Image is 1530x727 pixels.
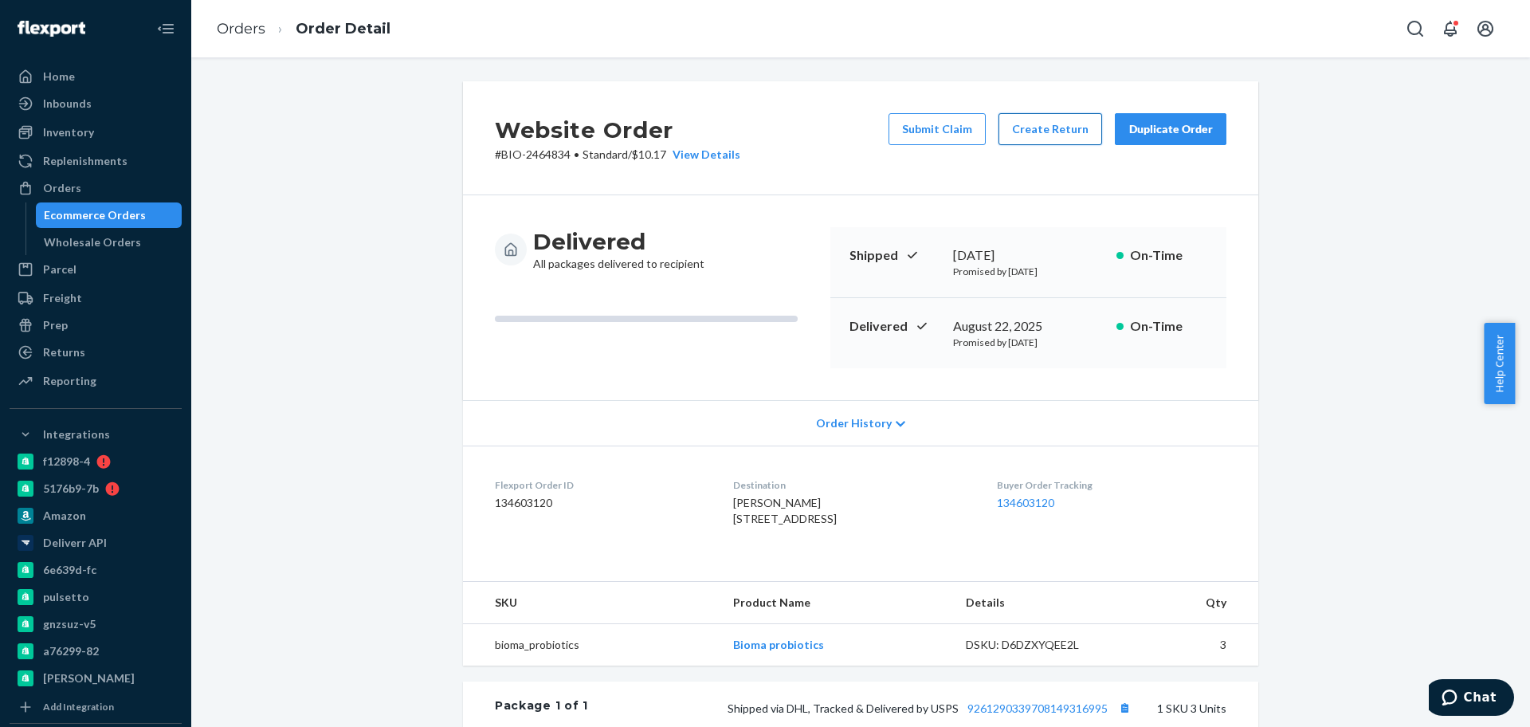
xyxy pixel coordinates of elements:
[953,265,1104,278] p: Promised by [DATE]
[1429,679,1514,719] iframe: Opens a widget where you can chat to one of our agents
[43,481,99,497] div: 5176b9-7b
[43,153,127,169] div: Replenishments
[43,700,114,713] div: Add Integration
[495,495,708,511] dd: 134603120
[997,496,1054,509] a: 134603120
[10,175,182,201] a: Orders
[10,503,182,529] a: Amazon
[43,317,68,333] div: Prep
[997,478,1226,492] dt: Buyer Order Tracking
[1399,13,1431,45] button: Open Search Box
[43,508,86,524] div: Amazon
[10,584,182,610] a: pulsetto
[43,344,85,360] div: Returns
[495,478,708,492] dt: Flexport Order ID
[463,582,720,624] th: SKU
[10,449,182,474] a: f12898-4
[10,422,182,447] button: Integrations
[1484,323,1515,404] button: Help Center
[10,120,182,145] a: Inventory
[733,638,824,651] a: Bioma probiotics
[10,257,182,282] a: Parcel
[10,64,182,89] a: Home
[1434,13,1466,45] button: Open notifications
[43,535,107,551] div: Deliverr API
[43,96,92,112] div: Inbounds
[1469,13,1501,45] button: Open account menu
[43,261,76,277] div: Parcel
[10,91,182,116] a: Inbounds
[44,207,146,223] div: Ecommerce Orders
[495,698,588,718] div: Package 1 of 1
[296,20,390,37] a: Order Detail
[10,312,182,338] a: Prep
[43,69,75,84] div: Home
[953,317,1104,336] div: August 22, 2025
[953,582,1128,624] th: Details
[588,698,1226,718] div: 1 SKU 3 Units
[889,113,986,145] button: Submit Claim
[10,530,182,556] a: Deliverr API
[10,666,182,691] a: [PERSON_NAME]
[574,147,579,161] span: •
[1114,698,1135,718] button: Copy tracking number
[10,368,182,394] a: Reporting
[583,147,628,161] span: Standard
[1115,113,1226,145] button: Duplicate Order
[728,701,1135,715] span: Shipped via DHL, Tracked & Delivered by USPS
[10,639,182,664] a: a76299-82
[733,478,971,492] dt: Destination
[1128,121,1213,137] div: Duplicate Order
[1130,317,1207,336] p: On-Time
[217,20,265,37] a: Orders
[1128,624,1258,666] td: 3
[43,180,81,196] div: Orders
[10,611,182,637] a: gnzsuz-v5
[43,373,96,389] div: Reporting
[10,148,182,174] a: Replenishments
[10,476,182,501] a: 5176b9-7b
[953,246,1104,265] div: [DATE]
[953,336,1104,349] p: Promised by [DATE]
[463,624,720,666] td: bioma_probiotics
[10,285,182,311] a: Freight
[10,698,182,717] a: Add Integration
[816,415,892,431] span: Order History
[43,124,94,140] div: Inventory
[204,6,403,53] ol: breadcrumbs
[966,637,1116,653] div: DSKU: D6DZXYQEE2L
[849,246,940,265] p: Shipped
[43,670,135,686] div: [PERSON_NAME]
[967,701,1108,715] a: 9261290339708149316995
[43,426,110,442] div: Integrations
[18,21,85,37] img: Flexport logo
[1128,582,1258,624] th: Qty
[1130,246,1207,265] p: On-Time
[533,227,704,272] div: All packages delivered to recipient
[666,147,740,163] button: View Details
[36,230,182,255] a: Wholesale Orders
[43,290,82,306] div: Freight
[10,557,182,583] a: 6e639d-fc
[43,589,89,605] div: pulsetto
[533,227,704,256] h3: Delivered
[43,562,96,578] div: 6e639d-fc
[495,147,740,163] p: # BIO-2464834 / $10.17
[998,113,1102,145] button: Create Return
[44,234,141,250] div: Wholesale Orders
[43,454,90,470] div: f12898-4
[10,340,182,365] a: Returns
[720,582,952,624] th: Product Name
[36,202,182,228] a: Ecommerce Orders
[43,643,99,659] div: a76299-82
[150,13,182,45] button: Close Navigation
[43,616,96,632] div: gnzsuz-v5
[733,496,837,525] span: [PERSON_NAME] [STREET_ADDRESS]
[495,113,740,147] h2: Website Order
[849,317,940,336] p: Delivered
